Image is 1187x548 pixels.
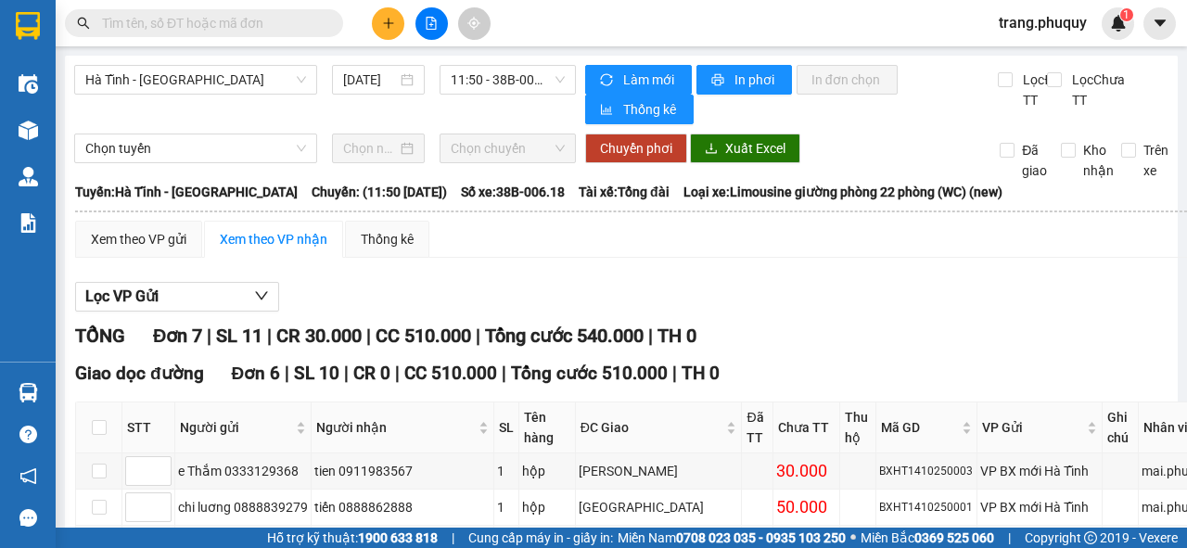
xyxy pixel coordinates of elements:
span: printer [711,73,727,88]
div: [PERSON_NAME] [579,461,739,481]
span: SL 10 [294,363,339,384]
span: | [267,325,272,347]
td: BXHT1410250003 [876,453,977,490]
strong: 0369 525 060 [914,530,994,545]
button: plus [372,7,404,40]
button: bar-chartThống kê [585,95,694,124]
span: Tổng cước 540.000 [485,325,644,347]
div: Xem theo VP nhận [220,229,327,249]
span: Miền Nam [618,528,846,548]
th: STT [122,402,175,453]
span: Hà Tĩnh - Hà Nội [85,66,306,94]
div: 1 [497,461,516,481]
span: | [366,325,371,347]
span: TH 0 [657,325,696,347]
div: 30.000 [776,458,836,484]
span: Chọn tuyến [85,134,306,162]
th: Thu hộ [840,402,877,453]
span: Loại xe: Limousine giường phòng 22 phòng (WC) (new) [683,182,1002,202]
button: caret-down [1143,7,1176,40]
button: Lọc VP Gửi [75,282,279,312]
div: BXHT1410250003 [879,463,974,480]
button: printerIn phơi [696,65,792,95]
span: caret-down [1152,15,1168,32]
span: Giao dọc đường [75,363,204,384]
span: Hỗ trợ kỹ thuật: [267,528,438,548]
span: Lọc Chưa TT [1065,70,1128,110]
span: Đơn 6 [232,363,281,384]
div: hộp [522,497,572,517]
span: ĐC Giao [581,417,723,438]
img: warehouse-icon [19,383,38,402]
span: Số xe: 38B-006.18 [461,182,565,202]
span: Người gửi [180,417,292,438]
div: tiến 0888862888 [314,497,491,517]
button: Chuyển phơi [585,134,687,163]
span: Trên xe [1136,140,1176,181]
span: Đã giao [1015,140,1054,181]
span: notification [19,467,37,485]
div: VP BX mới Hà Tĩnh [980,461,1099,481]
div: Thống kê [361,229,414,249]
span: 11:50 - 38B-006.18 [451,66,564,94]
div: chi luơng 0888839279 [178,497,308,517]
span: question-circle [19,426,37,443]
span: | [476,325,480,347]
div: VP BX mới Hà Tĩnh [980,497,1099,517]
span: Tổng cước 510.000 [511,363,668,384]
span: | [285,363,289,384]
span: VP Gửi [982,417,1083,438]
span: message [19,509,37,527]
img: icon-new-feature [1110,15,1127,32]
b: Tuyến: Hà Tĩnh - [GEOGRAPHIC_DATA] [75,185,298,199]
div: [GEOGRAPHIC_DATA] [579,497,739,517]
span: Mã GD [881,417,958,438]
button: downloadXuất Excel [690,134,800,163]
span: search [77,17,90,30]
span: | [344,363,349,384]
img: warehouse-icon [19,167,38,186]
button: aim [458,7,491,40]
span: | [1008,528,1011,548]
img: warehouse-icon [19,121,38,140]
img: solution-icon [19,213,38,233]
div: 50.000 [776,494,836,520]
th: Ghi chú [1103,402,1139,453]
span: Xuất Excel [725,138,785,159]
span: TH 0 [682,363,720,384]
img: logo-vxr [16,12,40,40]
span: | [672,363,677,384]
td: VP BX mới Hà Tĩnh [977,490,1103,526]
span: Tài xế: Tổng đài [579,182,670,202]
button: syncLàm mới [585,65,692,95]
span: Người nhận [316,417,475,438]
td: BXHT1410250001 [876,490,977,526]
span: Cung cấp máy in - giấy in: [468,528,613,548]
div: tien 0911983567 [314,461,491,481]
span: In phơi [734,70,777,90]
strong: 0708 023 035 - 0935 103 250 [676,530,846,545]
span: CC 510.000 [376,325,471,347]
span: aim [467,17,480,30]
span: Lọc VP Gửi [85,285,159,308]
td: VP BX mới Hà Tĩnh [977,453,1103,490]
input: Chọn ngày [343,138,397,159]
th: Tên hàng [519,402,576,453]
input: 14/10/2025 [343,70,397,90]
img: warehouse-icon [19,74,38,94]
span: plus [382,17,395,30]
button: file-add [415,7,448,40]
span: Miền Bắc [861,528,994,548]
span: Lọc Đã TT [1015,70,1064,110]
span: file-add [425,17,438,30]
sup: 1 [1120,8,1133,21]
th: Đã TT [742,402,772,453]
span: 1 [1123,8,1130,21]
span: CR 30.000 [276,325,362,347]
span: Làm mới [623,70,677,90]
span: SL 11 [216,325,262,347]
span: download [705,142,718,157]
div: 1 [497,497,516,517]
div: BXHT1410250001 [879,499,974,516]
span: CC 510.000 [404,363,497,384]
